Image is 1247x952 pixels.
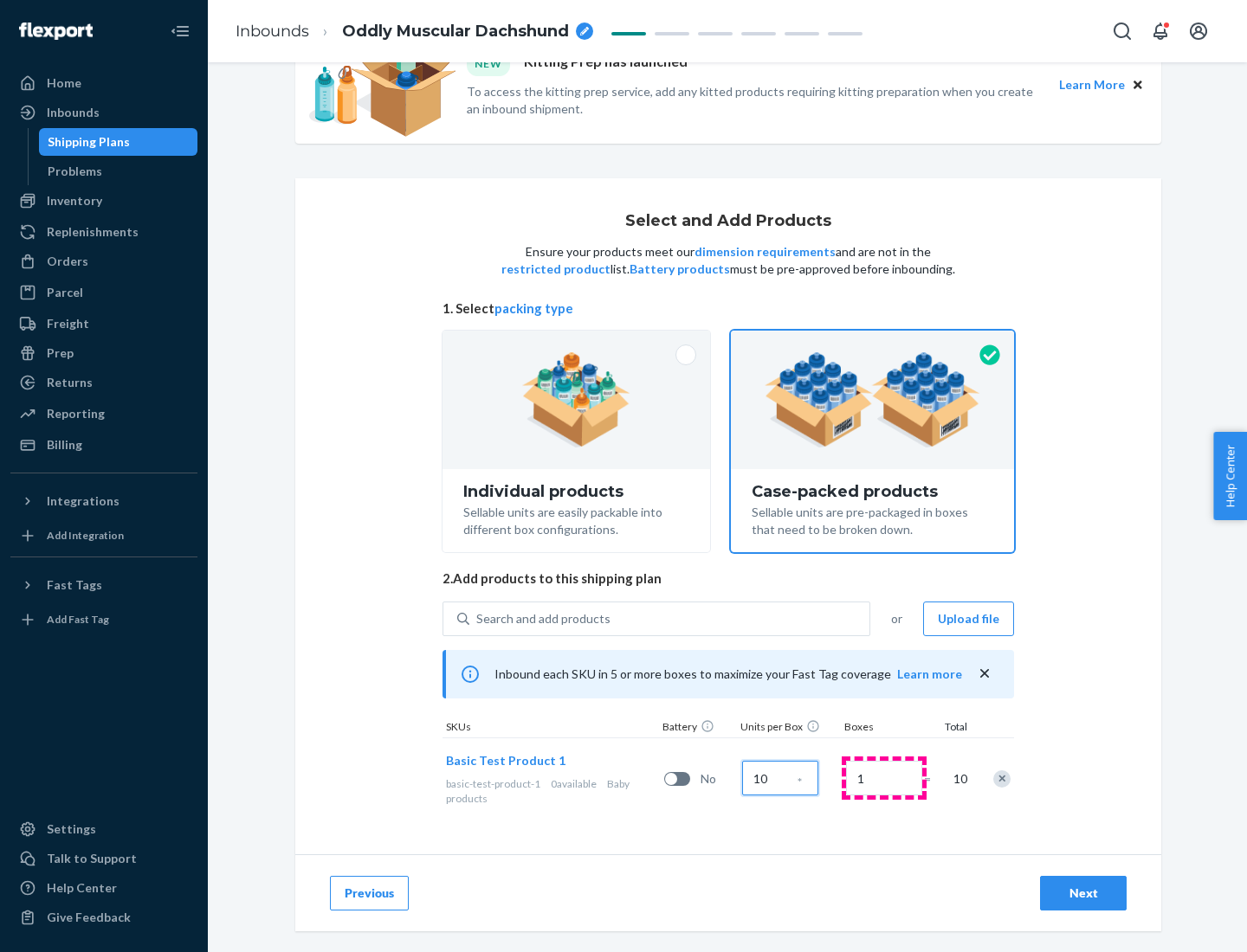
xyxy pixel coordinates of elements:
h1: Select and Add Products [625,213,831,230]
div: Total [927,719,971,737]
span: 0 available [551,777,597,790]
a: Billing [10,431,197,459]
a: Inventory [10,187,197,215]
div: Individual products [463,483,689,500]
a: Talk to Support [10,845,197,872]
div: Remove Item [993,770,1011,788]
a: Add Integration [10,522,197,550]
button: dimension requirements [695,243,836,261]
span: 1. Select [443,299,1014,318]
div: Orders [47,253,88,270]
div: Add Integration [47,528,124,543]
a: Prep [10,339,197,367]
div: Replenishments [47,223,139,241]
button: Integrations [10,487,197,515]
a: Problems [39,158,198,185]
div: Prep [47,344,74,362]
div: Integrations [47,492,120,510]
p: To access the kitting prep service, add any kitted products requiring kitting preparation when yo... [467,83,1043,118]
ol: breadcrumbs [222,6,607,57]
button: Next [1040,876,1127,910]
span: = [924,770,941,788]
div: Talk to Support [47,850,137,867]
img: Flexport logo [19,23,93,40]
div: Help Center [47,879,117,897]
a: Inbounds [10,99,197,126]
div: Inbound each SKU in 5 or more boxes to maximize your Fast Tag coverage [443,650,1014,698]
div: Next [1055,884,1112,902]
span: 10 [950,770,967,788]
button: Basic Test Product 1 [446,752,565,769]
button: Open notifications [1143,14,1178,48]
div: Problems [48,163,102,180]
button: Help Center [1213,432,1247,520]
div: Reporting [47,405,105,422]
button: Upload file [923,601,1014,636]
span: Oddly Muscular Dachshund [342,21,569,43]
p: Kitting Prep has launched [524,52,688,75]
a: Help Center [10,874,197,902]
a: Freight [10,310,197,338]
div: SKUs [443,719,659,737]
button: close [976,665,993,683]
div: Fast Tags [47,576,102,594]
button: Open account menu [1181,14,1216,48]
div: Search and add products [476,610,611,627]
button: Learn more [897,666,962,683]
span: or [891,610,902,627]
input: Case Quantity [742,761,818,795]
div: Shipping Plans [48,133,130,151]
div: Add Fast Tag [47,612,109,627]
button: Give Feedback [10,904,197,931]
span: basic-test-product-1 [446,777,540,790]
a: Add Fast Tag [10,606,197,634]
div: Freight [47,315,89,332]
div: Sellable units are pre-packaged in boxes that need to be broken down. [752,500,993,538]
a: Replenishments [10,218,197,246]
div: Home [47,74,81,92]
button: Fast Tags [10,571,197,599]
div: Settings [47,820,96,838]
span: 2. Add products to this shipping plan [443,569,1014,588]
img: individual-pack.facf35554cb0f1810c75b2bd6df2d64e.png [522,352,630,447]
div: Returns [47,374,93,391]
img: case-pack.59cecea509d18c883b923b81aeac6d0b.png [765,352,980,447]
input: Number of boxes [846,761,922,795]
p: Ensure your products meet our and are not in the list. must be pre-approved before inbounding. [500,243,957,278]
a: Home [10,69,197,97]
button: packing type [494,299,573,318]
div: Inbounds [47,104,100,121]
a: Parcel [10,279,197,306]
button: Close Navigation [163,14,197,48]
div: Battery [659,719,737,737]
button: restricted product [501,261,611,278]
a: Reporting [10,400,197,428]
button: Previous [330,876,409,910]
span: No [701,770,735,788]
div: Sellable units are easily packable into different box configurations. [463,500,689,538]
div: Billing [47,436,82,453]
button: Battery products [630,261,730,278]
button: Learn More [1059,75,1125,94]
div: Case-packed products [752,483,993,500]
button: Close [1128,75,1147,94]
a: Returns [10,369,197,396]
a: Shipping Plans [39,128,198,156]
div: NEW [467,52,510,75]
span: Basic Test Product 1 [446,753,565,768]
div: Give Feedback [47,909,131,926]
a: Orders [10,248,197,275]
div: Inventory [47,192,102,209]
div: Boxes [841,719,927,737]
a: Inbounds [236,22,309,41]
button: Open Search Box [1105,14,1140,48]
a: Settings [10,815,197,843]
div: Units per Box [737,719,841,737]
div: Baby products [446,776,657,806]
div: Parcel [47,284,83,301]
